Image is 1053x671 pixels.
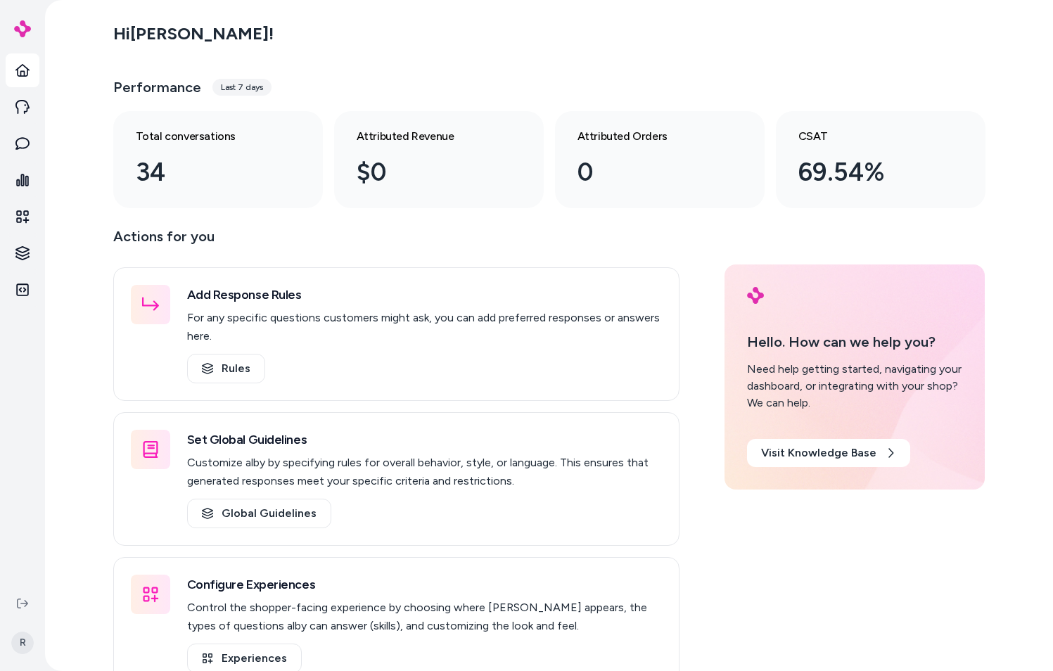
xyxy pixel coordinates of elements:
h3: Performance [113,77,201,97]
a: Rules [187,354,265,383]
p: Customize alby by specifying rules for overall behavior, style, or language. This ensures that ge... [187,454,662,490]
h3: Total conversations [136,128,278,145]
h3: CSAT [798,128,940,145]
h3: Configure Experiences [187,575,662,594]
a: CSAT 69.54% [776,111,985,208]
h3: Add Response Rules [187,285,662,305]
img: alby Logo [747,287,764,304]
div: 0 [577,153,720,191]
a: Total conversations 34 [113,111,323,208]
h3: Attributed Revenue [357,128,499,145]
a: Attributed Revenue $0 [334,111,544,208]
h3: Set Global Guidelines [187,430,662,449]
div: $0 [357,153,499,191]
div: Need help getting started, navigating your dashboard, or integrating with your shop? We can help. [747,361,963,411]
h3: Attributed Orders [577,128,720,145]
a: Visit Knowledge Base [747,439,910,467]
p: Control the shopper-facing experience by choosing where [PERSON_NAME] appears, the types of quest... [187,599,662,635]
span: R [11,632,34,654]
h2: Hi [PERSON_NAME] ! [113,23,274,44]
div: Last 7 days [212,79,272,96]
button: R [8,620,37,665]
div: 69.54% [798,153,940,191]
img: alby Logo [14,20,31,37]
a: Global Guidelines [187,499,331,528]
p: Hello. How can we help you? [747,331,963,352]
p: For any specific questions customers might ask, you can add preferred responses or answers here. [187,309,662,345]
a: Attributed Orders 0 [555,111,765,208]
div: 34 [136,153,278,191]
p: Actions for you [113,225,679,259]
